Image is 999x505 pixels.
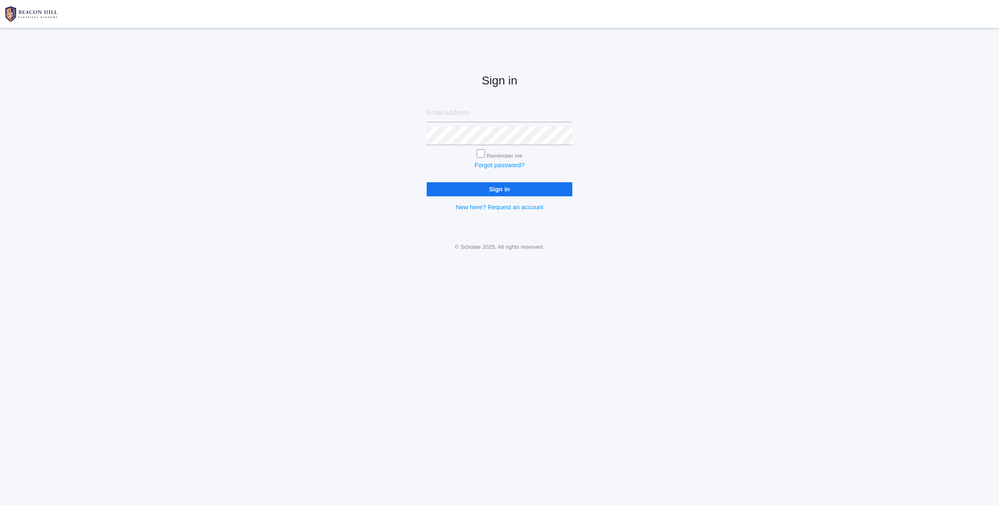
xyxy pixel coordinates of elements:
input: Sign in [427,182,572,196]
label: Remember me [487,153,522,159]
a: Forgot password? [475,161,524,168]
h2: Sign in [427,74,572,87]
input: Email address [427,104,572,122]
a: New here? Request an account [456,203,543,210]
